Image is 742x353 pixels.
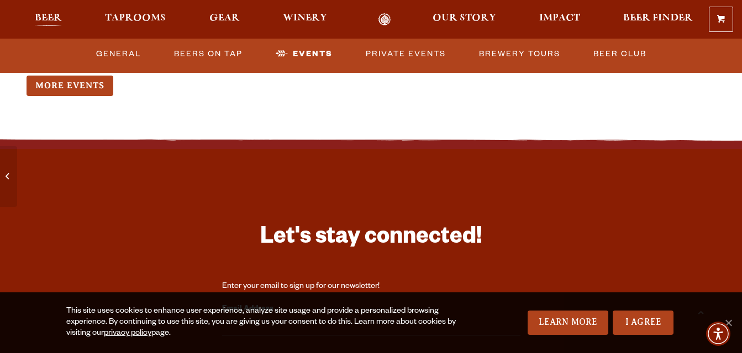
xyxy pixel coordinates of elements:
a: Taprooms [98,13,173,26]
a: Beer [28,13,69,26]
span: Gear [209,14,240,23]
span: Beer [35,14,62,23]
a: General [92,41,145,67]
a: privacy policy [104,329,151,338]
a: I Agree [613,311,673,335]
div: This site uses cookies to enhance user experience, analyze site usage and provide a personalized ... [66,306,478,339]
a: Gear [202,13,247,26]
a: Private Events [361,41,450,67]
a: Beer Finder [616,13,700,26]
h3: Let's stay connected! [222,223,520,255]
a: Beer Club [589,41,651,67]
a: More Events (opens in a new window) [27,76,113,96]
a: Learn More [528,311,609,335]
a: Winery [276,13,334,26]
a: Brewery Tours [475,41,565,67]
span: Our Story [433,14,496,23]
a: Odell Home [364,13,406,26]
span: Impact [539,14,580,23]
span: Taprooms [105,14,166,23]
a: Beers on Tap [170,41,247,67]
span: Beer Finder [623,14,693,23]
a: Impact [532,13,587,26]
div: Accessibility Menu [706,322,730,346]
a: Our Story [425,13,503,26]
a: Events [271,41,337,67]
div: Enter your email to sign up for our newsletter! [222,281,520,292]
span: Winery [283,14,327,23]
